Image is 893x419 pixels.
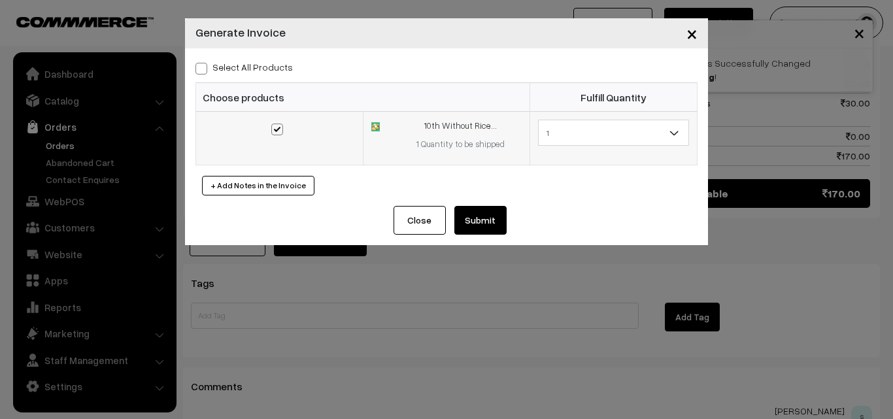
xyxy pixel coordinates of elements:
div: 10th Without Rice... [399,120,522,133]
label: Select all Products [195,60,293,74]
span: 1 [539,122,688,144]
th: Choose products [196,83,530,112]
div: 1 Quantity to be shipped [399,138,522,151]
button: Submit [454,206,507,235]
button: Close [676,13,708,54]
button: + Add Notes in the Invoice [202,176,314,195]
span: 1 [538,120,689,146]
h4: Generate Invoice [195,24,286,41]
img: 17327207182824lunch-cartoon.jpg [371,122,380,131]
button: Close [394,206,446,235]
span: × [686,21,698,45]
th: Fulfill Quantity [530,83,698,112]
